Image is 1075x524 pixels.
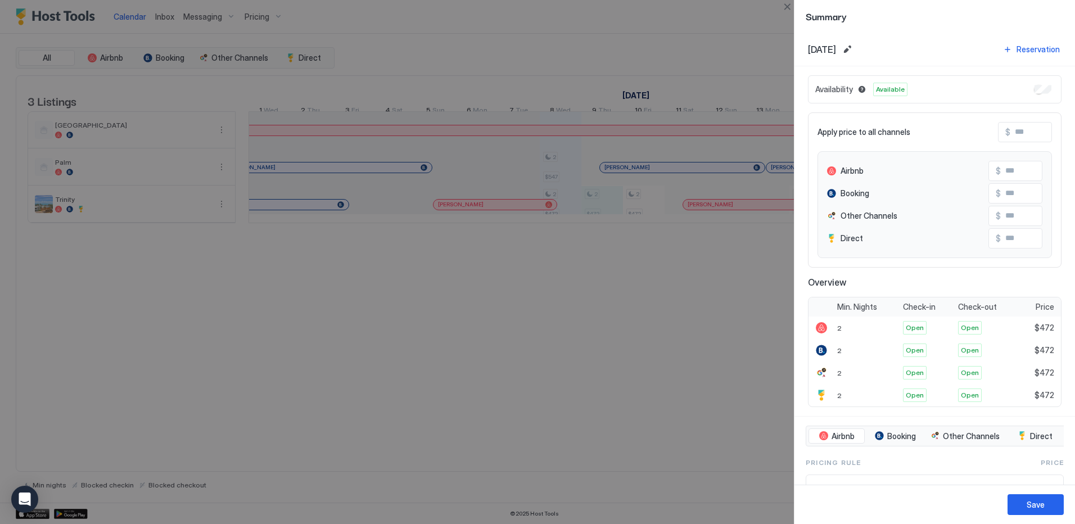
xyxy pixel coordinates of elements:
[806,9,1064,23] span: Summary
[837,346,842,355] span: 2
[1008,494,1064,515] button: Save
[906,368,924,378] span: Open
[906,345,924,355] span: Open
[961,390,979,400] span: Open
[906,323,924,333] span: Open
[817,127,910,137] span: Apply price to all channels
[855,83,869,96] button: Blocked dates override all pricing rules and remain unavailable until manually unblocked
[806,458,861,468] span: Pricing Rule
[841,188,869,198] span: Booking
[867,428,923,444] button: Booking
[806,426,1066,447] div: tab-group
[815,84,853,94] span: Availability
[887,431,916,441] span: Booking
[837,369,842,377] span: 2
[996,233,1001,243] span: $
[837,391,842,400] span: 2
[1035,368,1054,378] span: $472
[996,211,1001,221] span: $
[943,431,1000,441] span: Other Channels
[1030,431,1053,441] span: Direct
[1035,323,1054,333] span: $472
[11,486,38,513] div: Open Intercom Messenger
[1007,428,1063,444] button: Direct
[1017,43,1060,55] div: Reservation
[996,188,1001,198] span: $
[808,277,1062,288] span: Overview
[841,233,863,243] span: Direct
[841,211,897,221] span: Other Channels
[1027,499,1045,511] div: Save
[961,323,979,333] span: Open
[906,390,924,400] span: Open
[1036,302,1054,312] span: Price
[837,302,877,312] span: Min. Nights
[1041,458,1064,468] span: Price
[837,324,842,332] span: 2
[1035,345,1054,355] span: $472
[876,84,905,94] span: Available
[808,428,865,444] button: Airbnb
[958,302,997,312] span: Check-out
[808,44,836,55] span: [DATE]
[841,43,854,56] button: Edit date range
[996,166,1001,176] span: $
[1005,127,1010,137] span: $
[925,428,1005,444] button: Other Channels
[903,302,936,312] span: Check-in
[1001,42,1062,57] button: Reservation
[815,484,1029,494] span: Base Price
[841,166,864,176] span: Airbnb
[832,431,855,441] span: Airbnb
[961,368,979,378] span: Open
[961,345,979,355] span: Open
[1035,390,1054,400] span: $472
